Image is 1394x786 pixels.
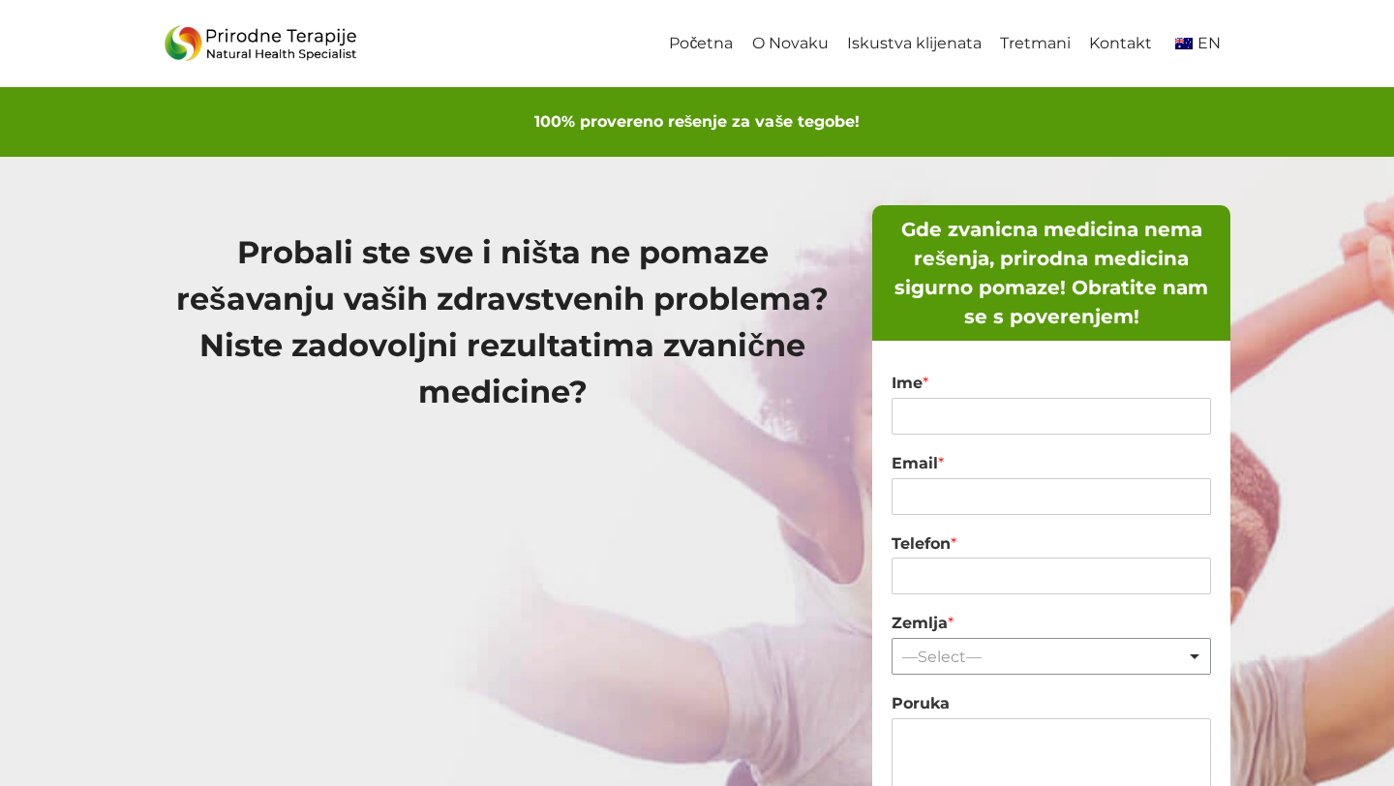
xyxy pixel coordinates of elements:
[1175,38,1193,49] img: English
[990,22,1079,66] a: Tretmani
[892,374,1211,394] label: Ime
[164,20,357,68] img: Prirodne_Terapije_Logo - Prirodne Terapije
[23,110,1371,134] h6: 100% provereno rešenje za vaše tegobe!
[882,215,1221,331] h5: Gde zvanicna medicina nema rešenja, prirodna medicina sigurno pomaze! Obratite nam se s poverenjem!
[892,614,1211,634] label: Zemlja
[164,229,841,415] h1: Probali ste sve i ništa ne pomaze rešavanju vaših zdravstvenih problema? Niste zadovoljni rezulta...
[892,694,1211,714] label: Poruka
[892,534,1211,555] label: Telefon
[1162,22,1230,66] a: en_AUEN
[660,22,1230,66] nav: Primary Navigation
[1080,22,1162,66] a: Kontakt
[902,648,1189,666] div: —Select—
[892,454,1211,474] label: Email
[742,22,837,66] a: O Novaku
[660,22,742,66] a: Početna
[1197,34,1221,52] span: EN
[837,22,990,66] a: Iskustva klijenata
